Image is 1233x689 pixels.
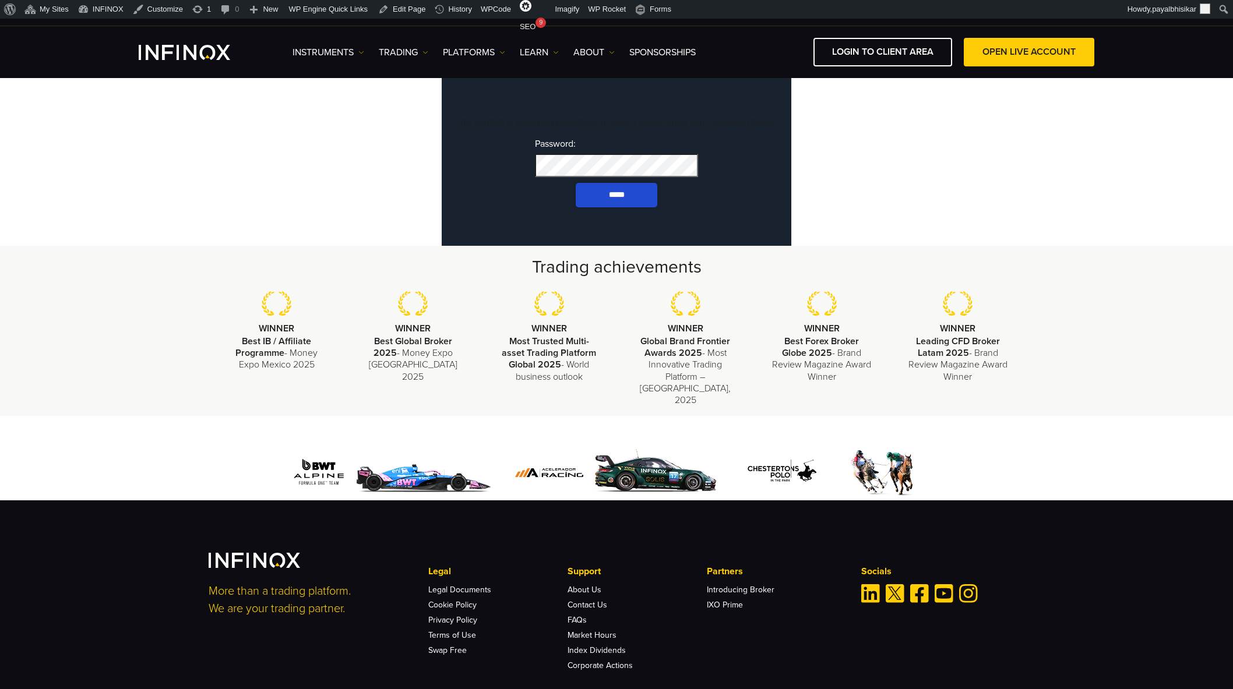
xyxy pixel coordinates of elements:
a: INFINOX Logo [139,45,258,60]
strong: WINNER [940,323,975,334]
input: Password: [535,154,698,177]
a: Linkedin [861,584,880,603]
p: - Money Expo [GEOGRAPHIC_DATA] 2025 [362,335,464,383]
a: PLATFORMS [443,45,505,59]
p: - Brand Review Magazine Award Winner [907,335,1009,383]
p: More than a trading platform. We are your trading partner. [209,582,413,617]
p: Support [568,564,706,578]
a: ABOUT [573,45,615,59]
p: - Money Expo Mexico 2025 [226,335,327,371]
a: LOGIN TO CLIENT AREA [813,38,952,66]
a: Contact Us [568,600,607,610]
strong: Leading CFD Broker Latam 2025 [916,335,1000,359]
a: Facebook [910,584,929,603]
a: Introducing Broker [707,585,774,595]
strong: WINNER [804,323,840,334]
strong: Best Forex Broker Globe 2025 [782,335,859,359]
span: SEO [520,22,536,31]
p: - World business outlook [499,335,600,383]
a: Twitter [886,584,904,603]
strong: Best IB / Affiliate Programme [235,335,311,359]
strong: WINNER [259,323,294,334]
a: Cookie Policy [428,600,477,610]
p: This content is password protected. To view it please enter your password below: [453,115,780,129]
a: Instruments [293,45,364,59]
strong: Global Brand Frontier Awards 2025 [640,335,730,359]
h2: Trading achievements [209,255,1024,280]
a: Swap Free [428,645,467,655]
p: - Most Innovative Trading Platform – [GEOGRAPHIC_DATA], 2025 [635,335,736,407]
a: Market Hours [568,630,616,640]
a: Instagram [959,584,978,603]
a: Terms of Use [428,630,476,640]
strong: Best Global Broker 2025 [374,335,452,359]
label: Password: [535,139,698,176]
a: Privacy Policy [428,615,477,625]
strong: WINNER [668,323,703,334]
p: Socials [861,564,1024,578]
a: Index Dividends [568,645,626,655]
strong: Most Trusted Multi-asset Trading Platform Global 2025 [502,335,596,371]
a: TRADING [379,45,428,59]
a: Learn [520,45,559,59]
a: Legal Documents [428,585,491,595]
strong: WINNER [531,323,567,334]
a: FAQs [568,615,587,625]
a: Youtube [935,584,953,603]
a: IXO Prime [707,600,743,610]
span: payalbhisikar [1152,5,1196,13]
p: Partners [707,564,846,578]
div: 9 [536,17,546,28]
a: OPEN LIVE ACCOUNT [964,38,1094,66]
p: - Brand Review Magazine Award Winner [771,335,872,383]
a: SPONSORSHIPS [629,45,696,59]
a: Corporate Actions [568,660,633,670]
a: About Us [568,585,601,595]
strong: WINNER [395,323,431,334]
p: Legal [428,564,567,578]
